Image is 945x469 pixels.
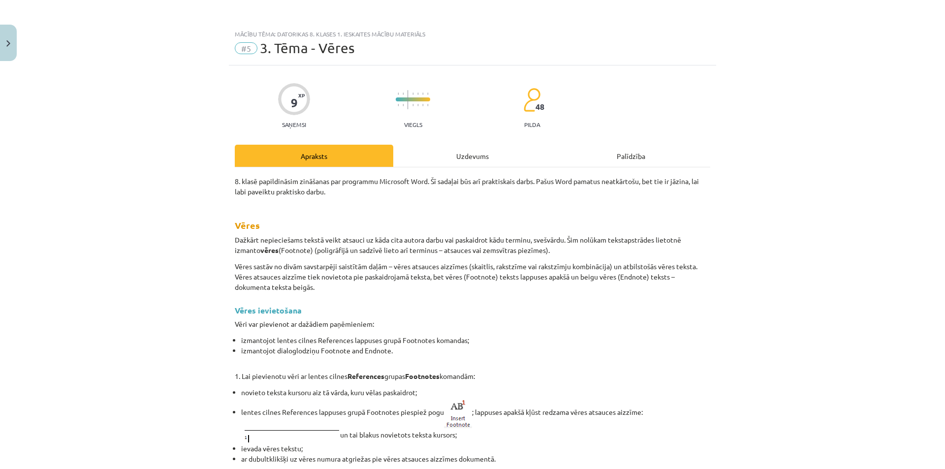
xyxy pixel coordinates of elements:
[552,145,710,167] div: Palīdzība
[412,104,413,106] img: icon-short-line-57e1e144782c952c97e751825c79c345078a6d821885a25fce030b3d8c18986b.svg
[523,88,540,112] img: students-c634bb4e5e11cddfef0936a35e636f08e4e9abd3cc4e673bd6f9a4125e45ecb1.svg
[6,40,10,47] img: icon-close-lesson-0947bae3869378f0d4975bcd49f059093ad1ed9edebbc8119c70593378902aed.svg
[393,145,552,167] div: Uzdevums
[235,145,393,167] div: Apraksts
[405,372,440,380] strong: Footnotes
[241,387,710,398] li: novieto teksta kursoru aiz tā vārda, kuru vēlas paskaidrot;
[260,40,354,56] span: 3. Tēma - Vēres
[291,96,298,110] div: 9
[398,104,399,106] img: icon-short-line-57e1e144782c952c97e751825c79c345078a6d821885a25fce030b3d8c18986b.svg
[241,345,710,356] li: izmantojot dialoglodziņu Footnote and Endnote.
[278,121,310,128] p: Saņemsi
[235,235,710,255] p: Dažkārt nepieciešams tekstā veikt atsauci uz kāda cita autora darbu vai paskaidrot kādu terminu, ...
[235,261,710,292] p: Vēres sastāv no divām savstarpēji saistītām daļām – vēres atsauces aizzīmes (skaitlis, rakstzīme ...
[417,104,418,106] img: icon-short-line-57e1e144782c952c97e751825c79c345078a6d821885a25fce030b3d8c18986b.svg
[241,443,710,454] li: ievada vēres tekstu;
[398,93,399,95] img: icon-short-line-57e1e144782c952c97e751825c79c345078a6d821885a25fce030b3d8c18986b.svg
[408,90,409,109] img: icon-long-line-d9ea69661e0d244f92f715978eff75569469978d946b2353a9bb055b3ed8787d.svg
[235,305,302,315] strong: Vēres ievietošana
[403,104,404,106] img: icon-short-line-57e1e144782c952c97e751825c79c345078a6d821885a25fce030b3d8c18986b.svg
[444,398,472,428] img: 1
[241,398,710,443] li: lentes cilnes References lappuses grupā Footnotes piespiež pogu ; lappuses apakšā kļūst redzama v...
[235,219,260,231] strong: Vēres
[235,371,710,381] p: 1. Lai pievienotu vēri ar lentes cilnes grupas komandām:
[524,121,540,128] p: pilda
[235,176,710,197] p: 8. klasē papildināsim zināšanas par programmu Microsoft Word. Šī sadaļai būs arī praktiskais darb...
[260,246,279,254] strong: vēres
[235,31,710,37] div: Mācību tēma: Datorikas 8. klases 1. ieskaites mācību materiāls
[417,93,418,95] img: icon-short-line-57e1e144782c952c97e751825c79c345078a6d821885a25fce030b3d8c18986b.svg
[427,104,428,106] img: icon-short-line-57e1e144782c952c97e751825c79c345078a6d821885a25fce030b3d8c18986b.svg
[422,93,423,95] img: icon-short-line-57e1e144782c952c97e751825c79c345078a6d821885a25fce030b3d8c18986b.svg
[235,42,257,54] span: #5
[403,93,404,95] img: icon-short-line-57e1e144782c952c97e751825c79c345078a6d821885a25fce030b3d8c18986b.svg
[404,121,422,128] p: Viegls
[298,93,305,98] span: XP
[535,102,544,111] span: 48
[241,428,340,443] img: 2
[427,93,428,95] img: icon-short-line-57e1e144782c952c97e751825c79c345078a6d821885a25fce030b3d8c18986b.svg
[422,104,423,106] img: icon-short-line-57e1e144782c952c97e751825c79c345078a6d821885a25fce030b3d8c18986b.svg
[241,454,710,464] li: ar dubultklikšķi uz vēres numura atgriežas pie vēres atsauces aizzīmes dokumentā.
[235,319,710,329] p: Vēri var pievienot ar dažādiem paņēmieniem:
[347,372,384,380] strong: References
[412,93,413,95] img: icon-short-line-57e1e144782c952c97e751825c79c345078a6d821885a25fce030b3d8c18986b.svg
[241,335,710,345] li: izmantojot lentes cilnes References lappuses grupā Footnotes komandas;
